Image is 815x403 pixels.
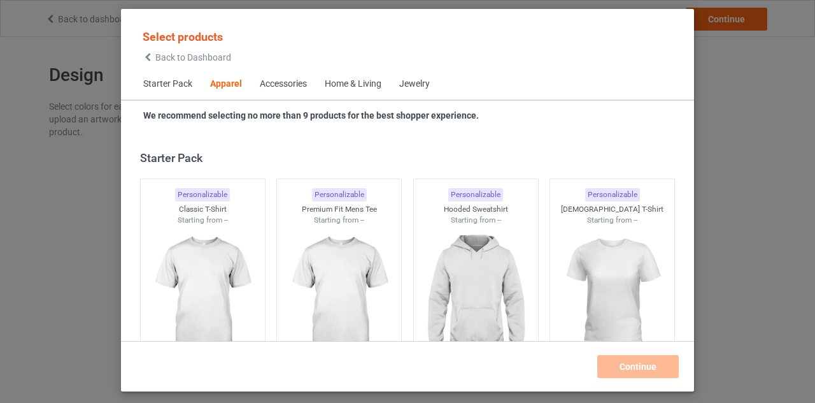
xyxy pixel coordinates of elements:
div: Personalizable [312,188,367,201]
img: regular.jpg [282,225,396,368]
div: [DEMOGRAPHIC_DATA] T-Shirt [550,204,674,215]
span: Back to Dashboard [155,52,231,62]
div: Personalizable [175,188,230,201]
div: Starting from -- [550,215,674,226]
div: Classic T-Shirt [141,204,265,215]
img: regular.jpg [146,225,260,368]
strong: We recommend selecting no more than 9 products for the best shopper experience. [143,110,479,121]
div: Personalizable [448,188,503,201]
div: Jewelry [399,78,430,91]
div: Starting from -- [414,215,538,226]
div: Accessories [260,78,307,91]
div: Hooded Sweatshirt [414,204,538,215]
div: Premium Fit Mens Tee [277,204,401,215]
div: Apparel [210,78,242,91]
div: Starter Pack [140,150,681,165]
div: Personalizable [585,188,640,201]
img: regular.jpg [555,225,669,368]
div: Starting from -- [141,215,265,226]
img: regular.jpg [419,225,533,368]
span: Starter Pack [134,69,201,99]
div: Starting from -- [277,215,401,226]
span: Select products [143,30,223,43]
div: Home & Living [325,78,381,91]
